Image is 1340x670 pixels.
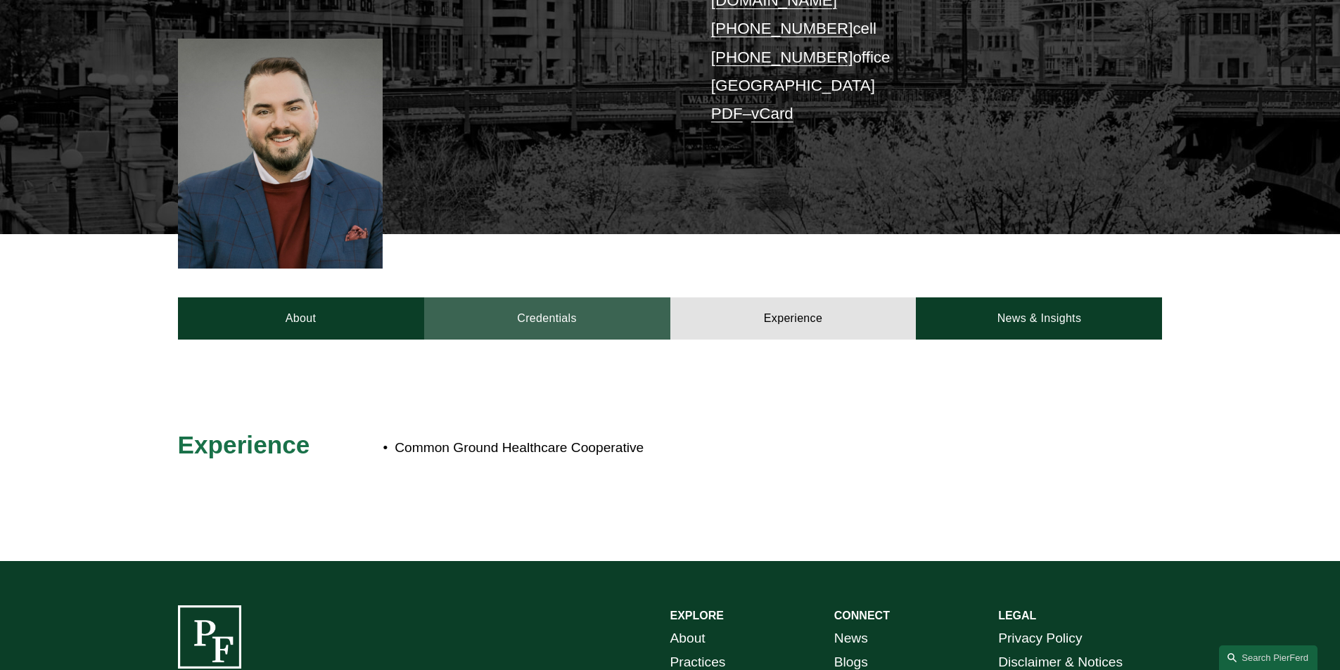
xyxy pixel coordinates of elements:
[916,297,1162,340] a: News & Insights
[834,626,868,651] a: News
[834,610,890,621] strong: CONNECT
[711,105,743,122] a: PDF
[711,20,853,37] a: [PHONE_NUMBER]
[670,626,706,651] a: About
[998,610,1036,621] strong: LEGAL
[670,297,917,340] a: Experience
[424,297,670,340] a: Credentials
[670,610,724,621] strong: EXPLORE
[711,49,853,66] a: [PHONE_NUMBER]
[998,626,1082,651] a: Privacy Policy
[1219,645,1317,670] a: Search this site
[178,431,310,458] span: Experience
[178,297,424,340] a: About
[751,105,793,122] a: vCard
[395,436,1039,460] p: Common Ground Healthcare Cooperative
